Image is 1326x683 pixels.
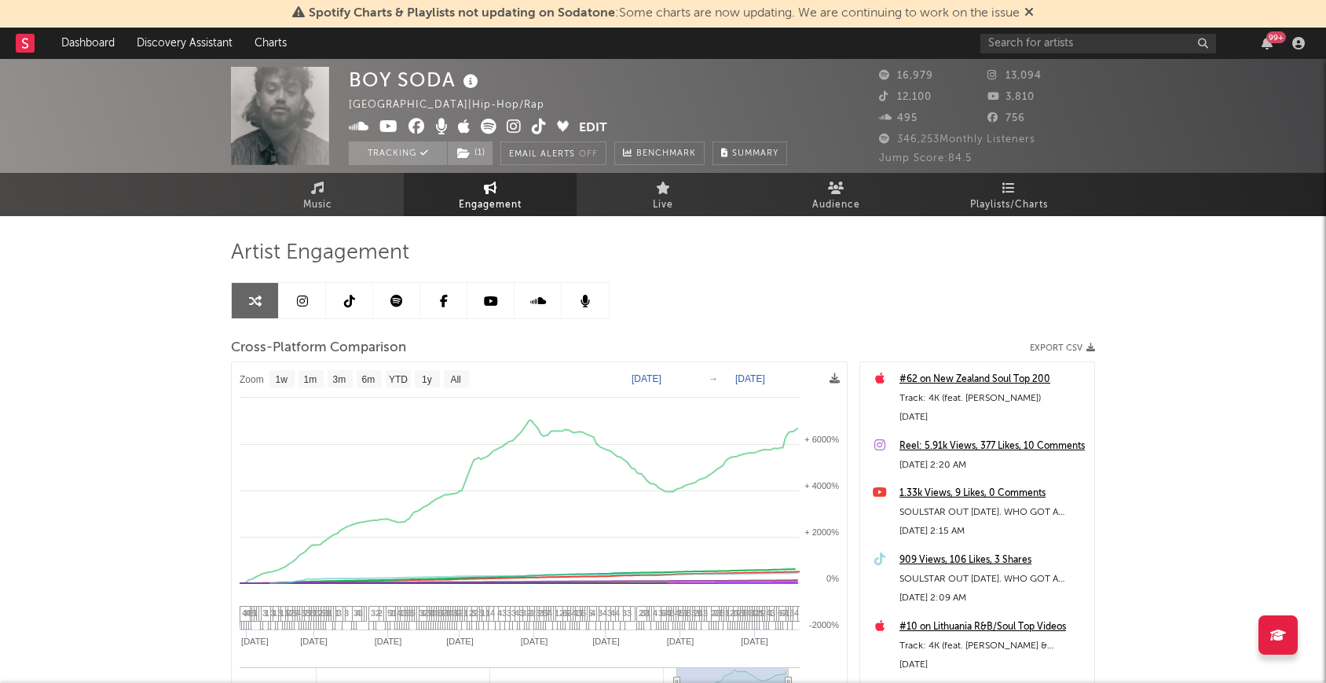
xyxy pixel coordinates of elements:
div: #10 on Lithuania R&B/Soul Top Videos [899,618,1086,637]
div: Reel: 5.91k Views, 377 Likes, 10 Comments [899,437,1086,456]
a: Playlists/Charts [922,173,1095,216]
span: 3 [353,608,358,618]
a: 1.33k Views, 9 Likes, 0 Comments [899,484,1086,503]
text: [DATE] [375,637,402,646]
text: [DATE] [521,637,548,646]
button: 99+ [1262,37,1273,50]
div: [DATE] [899,408,1086,427]
span: 6 [562,608,567,618]
span: 3 [262,608,267,618]
span: 346,253 Monthly Listeners [879,134,1035,145]
span: : Some charts are now updating. We are continuing to work on the issue [309,7,1020,20]
span: 3 [301,608,306,618]
a: Engagement [404,173,577,216]
span: 1 [316,608,321,618]
span: 3 [622,608,627,618]
button: Summary [712,141,787,165]
span: 3 [507,608,511,618]
button: Export CSV [1030,343,1095,353]
text: Zoom [240,374,264,385]
span: 13,094 [987,71,1042,81]
span: Engagement [459,196,522,215]
span: 2 [639,608,643,618]
text: -2000% [809,620,839,630]
div: Track: 4K (feat. [PERSON_NAME]) [899,389,1086,408]
span: 756 [987,113,1025,123]
span: 4 [615,608,620,618]
text: 3m [333,374,346,385]
a: Dashboard [50,28,126,59]
a: Discovery Assistant [126,28,244,59]
span: 2 [730,608,734,618]
div: [DATE] 2:20 AM [899,456,1086,475]
text: 1w [276,374,288,385]
div: SOULSTAR OUT [DATE]. WHO GOT A VINYL!? #soulstar #newalbum #newmusic #rnbmusic #soulmusic #vinyl [899,503,1086,522]
div: [DATE] 2:15 AM [899,522,1086,541]
a: Charts [244,28,298,59]
div: 99 + [1266,31,1286,43]
span: 3,810 [987,92,1035,102]
text: [DATE] [300,637,328,646]
span: 4 [572,608,577,618]
span: 495 [879,113,918,123]
text: YTD [389,374,408,385]
text: All [450,374,460,385]
a: 909 Views, 106 Likes, 3 Shares [899,551,1086,570]
span: 3 [658,608,663,618]
span: 4 [675,608,679,618]
span: 1 [485,608,490,618]
span: 3 [789,608,794,618]
span: 5 [588,608,593,618]
a: Live [577,173,749,216]
text: + 2000% [804,527,839,537]
span: 16,979 [879,71,933,81]
text: 1y [422,374,432,385]
span: 2 [559,608,564,618]
div: SOULSTAR OUT [DATE]. WHO GOT A VINYL!? #soulstar #newalbum #newmusic #rnbmusic #soulmusic [899,570,1086,589]
span: ( 1 ) [447,141,493,165]
a: #62 on New Zealand Soul Top 200 [899,370,1086,389]
text: [DATE] [632,373,661,384]
text: [DATE] [241,637,269,646]
span: Live [653,196,673,215]
span: 1 [335,608,339,618]
span: 3 [691,608,696,618]
span: 4 [653,608,658,618]
text: [DATE] [735,373,765,384]
em: Off [579,150,598,159]
span: 3 [607,608,612,618]
span: 5 [387,608,392,618]
span: Audience [812,196,860,215]
text: [DATE] [592,637,620,646]
text: [DATE] [667,637,694,646]
text: 0% [826,574,839,583]
span: Cross-Platform Comparison [231,339,406,358]
span: 4 [497,608,502,618]
span: 3 [598,608,603,618]
span: 1 [555,608,559,618]
input: Search for artists [980,34,1216,53]
span: 4 [490,608,495,618]
button: Email AlertsOff [500,141,606,165]
span: 3 [371,608,375,618]
span: Spotify Charts & Playlists not updating on Sodatone [309,7,615,20]
span: 3 [627,608,632,618]
span: 3 [511,608,516,618]
span: 3 [519,608,524,618]
span: 1 [463,608,468,618]
span: 2 [754,608,759,618]
span: 2 [526,608,531,618]
span: 3 [536,608,540,618]
span: 4 [603,608,607,618]
span: Playlists/Charts [970,196,1048,215]
span: Jump Score: 84.5 [879,153,972,163]
div: Track: 4K (feat. [PERSON_NAME] & [PERSON_NAME]) [899,637,1086,655]
span: Benchmark [636,145,696,163]
span: 1 [284,608,289,618]
button: (1) [448,141,493,165]
span: 3 [344,608,349,618]
span: Summary [732,149,778,158]
span: 4 [794,608,799,618]
div: [DATE] [899,655,1086,674]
